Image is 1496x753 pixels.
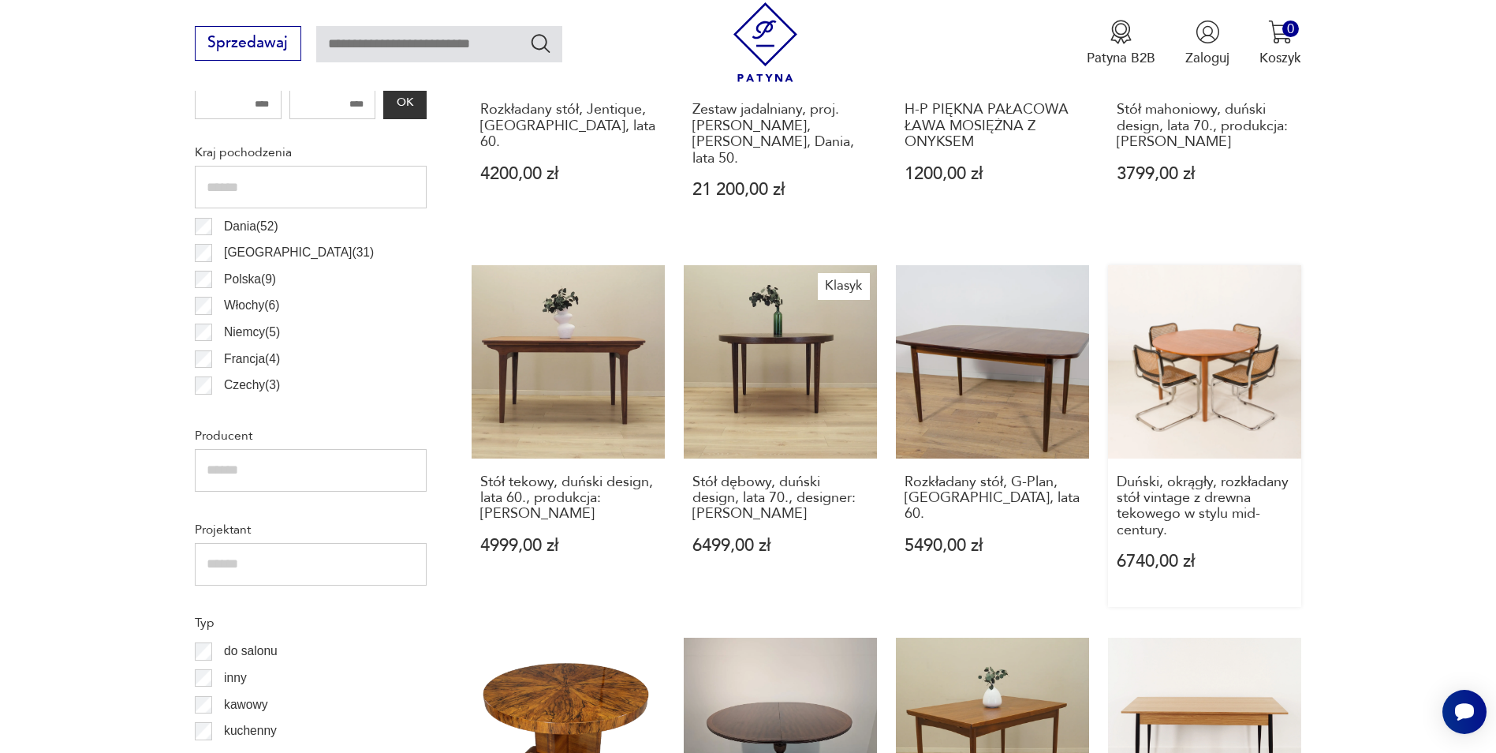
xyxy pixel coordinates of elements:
iframe: Smartsupp widget button [1442,690,1487,734]
p: Włochy ( 6 ) [224,295,279,316]
button: Sprzedawaj [195,26,301,61]
p: Dania ( 52 ) [224,216,278,237]
p: 3799,00 zł [1117,166,1293,182]
a: Duński, okrągły, rozkładany stół vintage z drewna tekowego w stylu mid-century.Duński, okrągły, r... [1108,265,1301,607]
a: Sprzedawaj [195,38,301,51]
a: KlasykStół dębowy, duński design, lata 70., designer: Kai KristiansenStół dębowy, duński design, ... [684,265,877,607]
h3: Duński, okrągły, rozkładany stół vintage z drewna tekowego w stylu mid-century. [1117,474,1293,539]
p: Francja ( 4 ) [224,349,280,369]
a: Stół tekowy, duński design, lata 60., produkcja: DaniaStół tekowy, duński design, lata 60., produ... [472,265,665,607]
p: 1200,00 zł [905,166,1080,182]
button: 0Koszyk [1259,20,1301,67]
h3: Stół mahoniowy, duński design, lata 70., produkcja: [PERSON_NAME] [1117,102,1293,150]
p: kuchenny [224,721,277,741]
p: Kraj pochodzenia [195,142,427,163]
img: Ikona koszyka [1268,20,1293,44]
h3: Stół tekowy, duński design, lata 60., produkcja: [PERSON_NAME] [480,474,656,523]
p: do salonu [224,641,278,661]
h3: H-P PIĘKNA PAŁACOWA ŁAWA MOSIĘŻNA Z ONYKSEM [905,102,1080,150]
p: Czechy ( 3 ) [224,375,280,395]
h3: Rozkładany stół, Jentique, [GEOGRAPHIC_DATA], lata 60. [480,102,656,150]
p: Niemcy ( 5 ) [224,322,280,343]
button: Zaloguj [1185,20,1229,67]
h3: Stół dębowy, duński design, lata 70., designer: [PERSON_NAME] [692,474,868,523]
img: Ikonka użytkownika [1196,20,1220,44]
p: 4999,00 zł [480,538,656,554]
a: Rozkładany stół, G-Plan, Wielka Brytania, lata 60.Rozkładany stół, G-Plan, [GEOGRAPHIC_DATA], lat... [896,265,1089,607]
p: 21 200,00 zł [692,182,868,198]
p: [GEOGRAPHIC_DATA] ( 31 ) [224,242,374,263]
a: Ikona medaluPatyna B2B [1087,20,1155,67]
p: kawowy [224,695,267,715]
p: 5490,00 zł [905,538,1080,554]
h3: Rozkładany stół, G-Plan, [GEOGRAPHIC_DATA], lata 60. [905,474,1080,523]
p: 6499,00 zł [692,538,868,554]
p: Typ [195,613,427,633]
p: 4200,00 zł [480,166,656,182]
p: 6740,00 zł [1117,553,1293,570]
button: Szukaj [529,32,552,54]
p: inny [224,668,247,688]
p: Projektant [195,519,427,540]
p: Koszyk [1259,49,1301,67]
p: Producent [195,425,427,446]
div: 0 [1282,21,1299,37]
p: Zaloguj [1185,49,1229,67]
img: Ikona medalu [1109,20,1133,44]
p: Szwecja ( 3 ) [224,402,285,422]
p: Polska ( 9 ) [224,269,276,290]
h3: Zestaw jadalniany, proj. [PERSON_NAME], [PERSON_NAME], Dania, lata 50. [692,102,868,167]
button: Patyna B2B [1087,20,1155,67]
button: OK [383,86,426,119]
img: Patyna - sklep z meblami i dekoracjami vintage [726,2,805,82]
p: Patyna B2B [1087,49,1155,67]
